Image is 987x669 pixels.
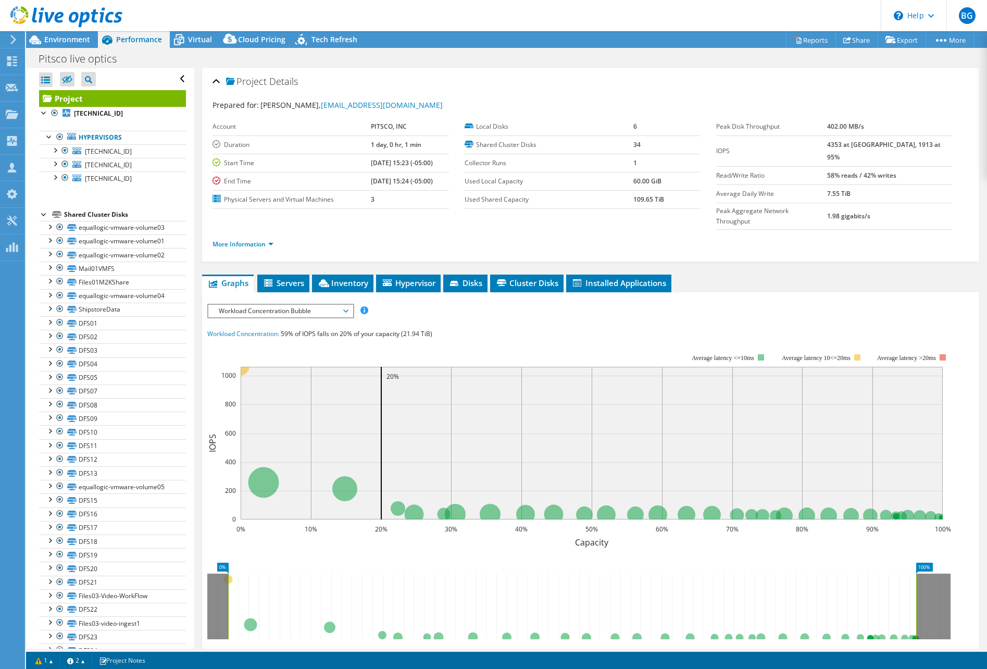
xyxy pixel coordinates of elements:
h1: Pitsco live optics [34,53,133,65]
b: PITSCO, INC [371,122,407,131]
a: DFS05 [39,371,186,385]
b: 1.98 gigabits/s [827,212,870,220]
a: Hypervisors [39,131,186,144]
b: 402.00 MB/s [827,122,864,131]
a: equallogic-vmware-volume01 [39,234,186,248]
label: Peak Disk Throughput [716,121,827,132]
a: Export [878,32,926,48]
span: BG [959,7,976,24]
a: DFS08 [39,398,186,412]
text: 200 [225,486,236,495]
b: [DATE] 15:24 (-05:00) [371,177,433,185]
a: DFS19 [39,548,186,562]
a: Files03-video-ingest1 [39,616,186,630]
span: Hypervisor [381,278,435,288]
a: More [926,32,974,48]
text: 20% [375,525,388,534]
span: Inventory [317,278,368,288]
text: 0% [236,525,245,534]
a: DFS21 [39,576,186,589]
span: [TECHNICAL_ID] [85,174,132,183]
span: Performance [116,34,162,44]
b: 60.00 GiB [633,177,661,185]
span: Virtual [188,34,212,44]
a: equallogic-vmware-volume02 [39,248,186,262]
b: 7.55 TiB [827,189,851,198]
text: 50% [585,525,598,534]
a: DFS17 [39,521,186,535]
a: Project Notes [92,654,153,667]
a: [TECHNICAL_ID] [39,144,186,158]
a: DFS07 [39,385,186,398]
a: DFS10 [39,425,186,439]
text: 600 [225,429,236,438]
label: Prepared for: [213,100,259,110]
b: 34 [633,140,641,149]
text: 60% [656,525,668,534]
a: equallogic-vmware-volume04 [39,289,186,303]
a: Share [835,32,878,48]
span: [TECHNICAL_ID] [85,147,132,156]
label: End Time [213,176,371,187]
a: 2 [60,654,92,667]
a: [TECHNICAL_ID] [39,158,186,171]
span: Details [269,75,298,88]
a: DFS24 [39,643,186,657]
a: DFS09 [39,412,186,425]
a: Mail01VMFS [39,262,186,275]
a: DFS01 [39,316,186,330]
span: Graphs [207,278,248,288]
a: [EMAIL_ADDRESS][DOMAIN_NAME] [321,100,443,110]
span: Workload Concentration: [207,329,279,338]
tspan: Average latency <=10ms [692,354,754,362]
b: 109.65 TiB [633,195,664,204]
a: ShipstoreData [39,303,186,316]
label: Account [213,121,371,132]
label: Collector Runs [465,158,633,168]
span: 59% of IOPS falls on 20% of your capacity (21.94 TiB) [281,329,432,338]
text: 20% [386,372,399,381]
a: DFS13 [39,466,186,480]
a: DFS04 [39,357,186,371]
span: Environment [44,34,90,44]
text: 10% [305,525,317,534]
span: Cluster Disks [495,278,558,288]
label: Physical Servers and Virtual Machines [213,194,371,205]
b: 58% reads / 42% writes [827,171,896,180]
a: DFS03 [39,343,186,357]
text: 90% [866,525,879,534]
label: Local Disks [465,121,633,132]
span: Workload Concentration Bubble [214,305,347,317]
b: 3 [371,195,374,204]
a: DFS02 [39,330,186,343]
label: IOPS [716,146,827,156]
text: 100% [934,525,951,534]
span: [PERSON_NAME], [260,100,443,110]
label: Duration [213,140,371,150]
span: Installed Applications [571,278,666,288]
b: 1 [633,158,637,167]
label: Average Daily Write [716,189,827,199]
a: DFS22 [39,603,186,616]
text: 80% [796,525,808,534]
tspan: Average latency 10<=20ms [782,354,851,362]
a: More Information [213,240,273,249]
label: Start Time [213,158,371,168]
text: IOPS [207,434,218,452]
a: DFS12 [39,453,186,466]
label: Shared Cluster Disks [465,140,633,150]
span: Tech Refresh [311,34,357,44]
a: Project [39,90,186,107]
text: Capacity [575,537,609,548]
a: DFS18 [39,535,186,548]
b: 6 [633,122,637,131]
span: Project [226,77,267,87]
b: 1 day, 0 hr, 1 min [371,140,421,149]
svg: \n [894,11,903,20]
span: Disks [448,278,482,288]
a: DFS15 [39,493,186,507]
a: Files01M2KShare [39,275,186,289]
div: Shared Cluster Disks [64,208,186,221]
a: Reports [786,32,836,48]
text: 70% [726,525,739,534]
